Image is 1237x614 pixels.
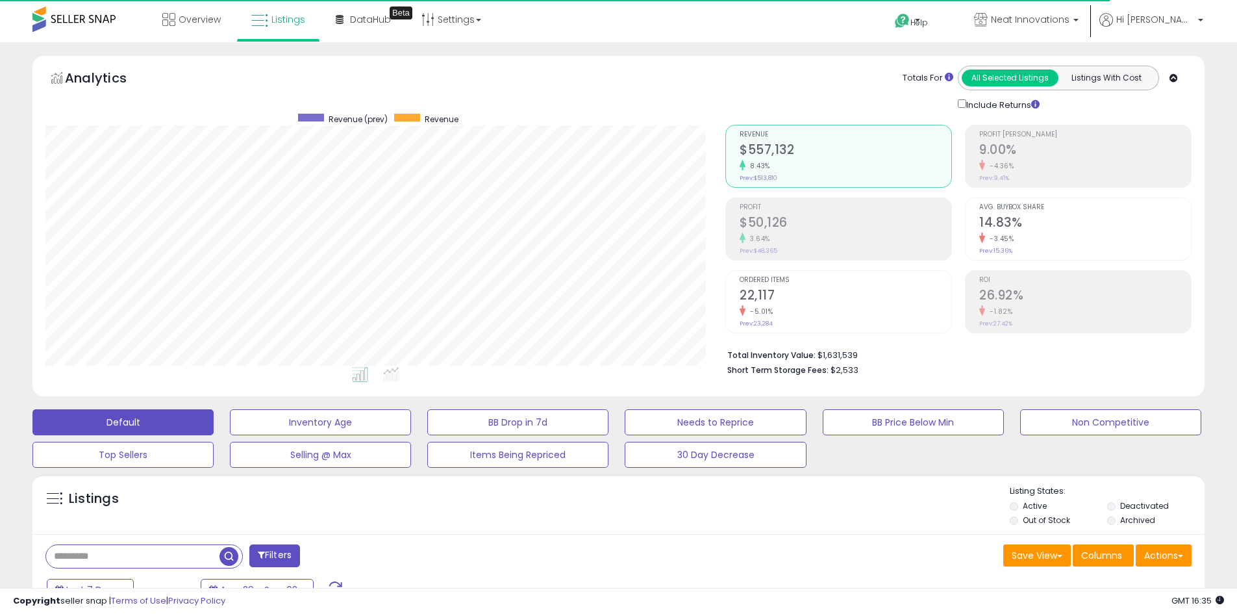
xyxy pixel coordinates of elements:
[745,307,773,316] small: -5.01%
[985,234,1014,244] small: -3.45%
[230,442,411,468] button: Selling @ Max
[1120,500,1169,511] label: Deactivated
[894,13,910,29] i: Get Help
[427,409,608,435] button: BB Drop in 7d
[740,215,951,233] h2: $50,126
[65,69,152,90] h5: Analytics
[985,307,1012,316] small: -1.82%
[427,442,608,468] button: Items Being Repriced
[1099,13,1203,42] a: Hi [PERSON_NAME]
[740,174,777,182] small: Prev: $513,810
[329,114,388,125] span: Revenue (prev)
[13,595,225,608] div: seller snap | |
[991,13,1069,26] span: Neat Innovations
[979,131,1191,138] span: Profit [PERSON_NAME]
[884,3,953,42] a: Help
[740,320,773,327] small: Prev: 23,284
[32,409,214,435] button: Default
[740,131,951,138] span: Revenue
[979,247,1012,255] small: Prev: 15.36%
[69,490,119,508] h5: Listings
[13,595,60,607] strong: Copyright
[1023,500,1047,511] label: Active
[136,585,195,597] span: Compared to:
[985,161,1014,171] small: -4.36%
[66,583,118,596] span: Last 7 Days
[1073,544,1134,567] button: Columns
[1081,549,1122,562] span: Columns
[740,277,951,284] span: Ordered Items
[220,583,297,596] span: Aug-28 - Sep-03
[1023,515,1070,526] label: Out of Stock
[727,346,1182,362] li: $1,631,539
[201,579,314,601] button: Aug-28 - Sep-03
[249,544,300,567] button: Filters
[745,234,770,244] small: 3.64%
[625,442,806,468] button: 30 Day Decrease
[1020,409,1201,435] button: Non Competitive
[740,247,777,255] small: Prev: $48,365
[979,277,1191,284] span: ROI
[1120,515,1155,526] label: Archived
[1136,544,1192,567] button: Actions
[740,204,951,211] span: Profit
[823,409,1004,435] button: BB Price Below Min
[47,579,134,601] button: Last 7 Days
[111,595,166,607] a: Terms of Use
[745,161,770,171] small: 8.43%
[1010,485,1205,498] p: Listing States:
[979,215,1191,233] h2: 14.83%
[168,595,225,607] a: Privacy Policy
[948,97,1055,112] div: Include Returns
[979,142,1191,160] h2: 9.00%
[903,72,953,84] div: Totals For
[979,174,1009,182] small: Prev: 9.41%
[727,350,816,361] b: Total Inventory Value:
[32,442,214,468] button: Top Sellers
[727,365,829,376] b: Short Term Storage Fees:
[271,13,305,26] span: Listings
[179,13,221,26] span: Overview
[962,70,1058,86] button: All Selected Listings
[230,409,411,435] button: Inventory Age
[625,409,806,435] button: Needs to Reprice
[1058,70,1155,86] button: Listings With Cost
[910,17,928,28] span: Help
[425,114,458,125] span: Revenue
[740,142,951,160] h2: $557,132
[1003,544,1071,567] button: Save View
[979,320,1012,327] small: Prev: 27.42%
[390,6,412,19] div: Tooltip anchor
[831,364,858,376] span: $2,533
[979,204,1191,211] span: Avg. Buybox Share
[350,13,391,26] span: DataHub
[979,288,1191,305] h2: 26.92%
[740,288,951,305] h2: 22,117
[1171,595,1224,607] span: 2025-09-11 16:35 GMT
[1116,13,1194,26] span: Hi [PERSON_NAME]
